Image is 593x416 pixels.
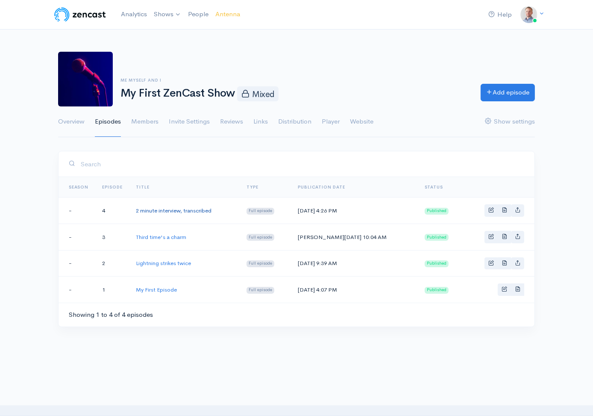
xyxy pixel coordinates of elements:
[95,224,129,250] td: 3
[69,310,153,320] div: Showing 1 to 4 of 4 episodes
[95,106,121,137] a: Episodes
[136,260,191,267] a: Lightning strikes twice
[322,106,340,137] a: Player
[484,204,524,217] div: Basic example
[425,287,449,294] span: Published
[485,106,535,137] a: Show settings
[278,106,311,137] a: Distribution
[59,277,95,303] td: -
[291,198,418,224] td: [DATE] 4:26 PM
[131,106,159,137] a: Members
[425,260,449,267] span: Published
[136,233,186,241] a: Third time's a charm
[291,224,418,250] td: [PERSON_NAME][DATE] 10:04 AM
[59,224,95,250] td: -
[95,277,129,303] td: 1
[58,106,85,137] a: Overview
[350,106,373,137] a: Website
[136,286,177,293] a: My First Episode
[220,106,243,137] a: Reviews
[247,260,274,267] span: Full episode
[425,208,449,215] span: Published
[95,250,129,277] td: 2
[253,106,268,137] a: Links
[481,84,535,101] a: Add episode
[247,234,274,241] span: Full episode
[291,250,418,277] td: [DATE] 9:39 AM
[485,6,515,24] a: Help
[136,184,149,190] a: Title
[425,234,449,241] span: Published
[150,5,185,24] a: Shows
[237,86,279,101] span: Mixed
[185,5,212,24] a: People
[117,5,150,24] a: Analytics
[484,257,524,270] div: Basic example
[247,287,274,294] span: Full episode
[298,184,345,190] a: Publication date
[291,277,418,303] td: [DATE] 4:07 PM
[425,184,443,190] span: Status
[136,207,211,214] a: 2 minute interview, transcribed
[120,78,470,83] h6: Me Myself and I
[69,184,88,190] a: Season
[95,198,129,224] td: 4
[247,184,258,190] a: Type
[484,231,524,243] div: Basic example
[120,86,470,101] h1: My First ZenCast Show
[59,250,95,277] td: -
[53,6,107,23] img: ZenCast Logo
[169,106,210,137] a: Invite Settings
[212,5,244,24] a: Antenna
[59,198,95,224] td: -
[520,6,537,23] img: ...
[247,208,274,215] span: Full episode
[80,155,524,173] input: Search
[498,283,524,296] div: Basic example
[102,184,123,190] a: Episode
